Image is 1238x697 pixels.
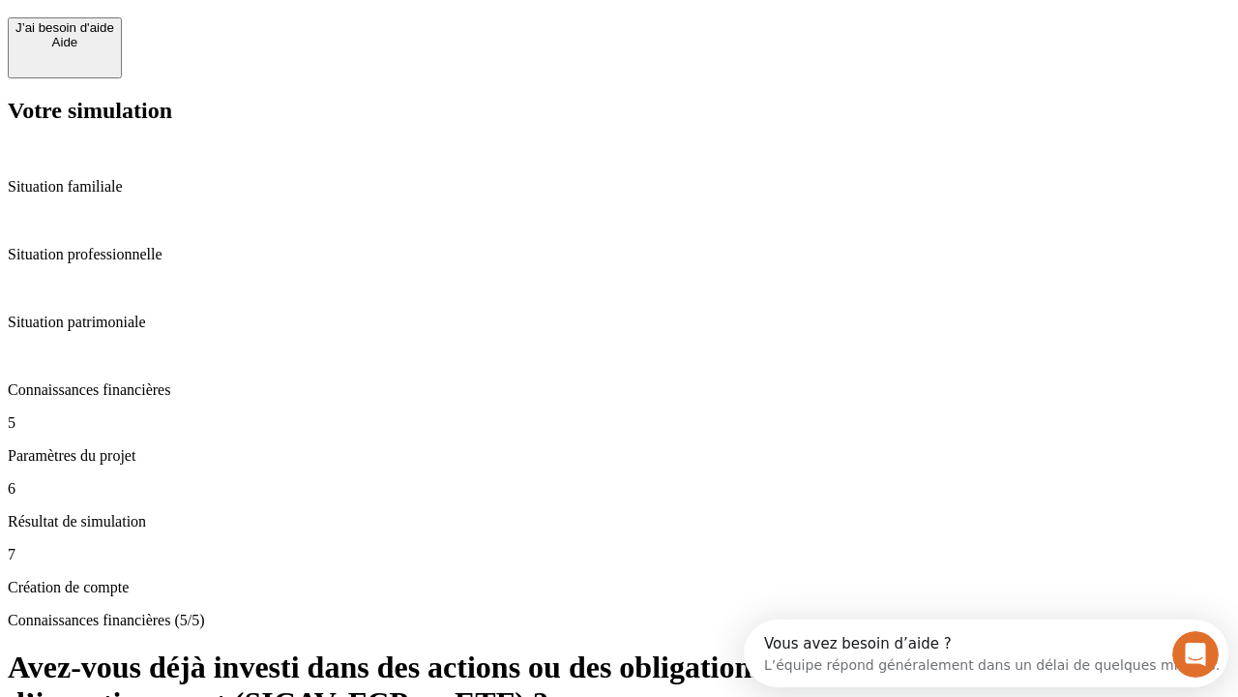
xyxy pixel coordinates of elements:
iframe: Intercom live chat discovery launcher [744,620,1228,687]
p: Situation patrimoniale [8,314,1230,331]
p: Connaissances financières (5/5) [8,612,1230,629]
div: Ouvrir le Messenger Intercom [8,8,533,61]
p: Création de compte [8,579,1230,596]
p: Situation professionnelle [8,246,1230,263]
div: Aide [15,35,114,49]
p: 5 [8,414,1230,432]
iframe: Intercom live chat [1172,631,1219,678]
div: Vous avez besoin d’aide ? [20,16,476,32]
p: Situation familiale [8,178,1230,196]
p: Paramètres du projet [8,447,1230,465]
p: 7 [8,546,1230,563]
div: L’équipe répond généralement dans un délai de quelques minutes. [20,32,476,52]
p: 6 [8,480,1230,498]
div: J’ai besoin d'aide [15,20,114,35]
p: Résultat de simulation [8,513,1230,530]
p: Connaissances financières [8,381,1230,399]
h2: Votre simulation [8,98,1230,124]
button: J’ai besoin d'aideAide [8,17,122,78]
